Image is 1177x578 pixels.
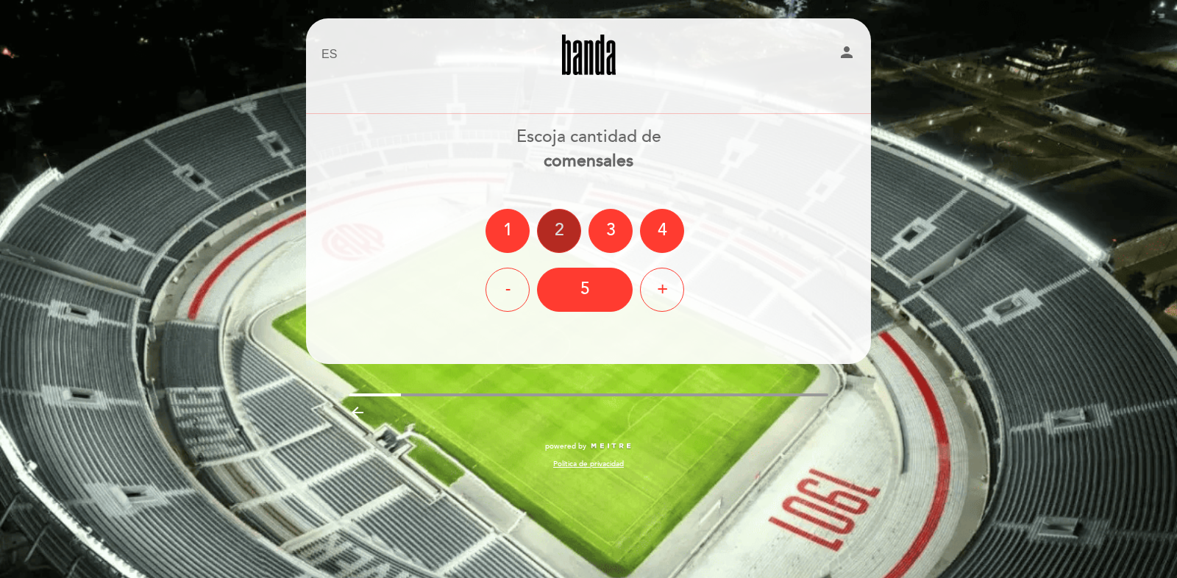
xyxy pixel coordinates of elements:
div: 4 [640,209,684,253]
div: 2 [537,209,581,253]
a: Política de privacidad [553,459,624,469]
div: 5 [537,268,633,312]
div: 1 [486,209,530,253]
div: 3 [588,209,633,253]
a: Banda [497,35,680,75]
span: powered by [545,441,586,452]
b: comensales [544,151,633,171]
a: powered by [545,441,632,452]
div: + [640,268,684,312]
div: Escoja cantidad de [305,125,872,174]
img: MEITRE [590,443,632,450]
i: arrow_backward [349,404,366,421]
div: - [486,268,530,312]
button: person [838,43,856,66]
i: person [838,43,856,61]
